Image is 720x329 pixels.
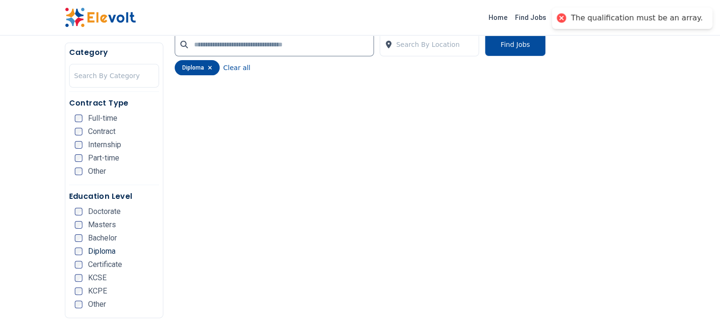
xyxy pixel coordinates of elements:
[75,234,82,242] input: Bachelor
[88,221,116,229] span: Masters
[75,115,82,122] input: Full-time
[88,168,106,175] span: Other
[75,208,82,215] input: Doctorate
[88,287,107,295] span: KCPE
[88,154,119,162] span: Part-time
[75,128,82,135] input: Contract
[88,128,116,135] span: Contract
[69,191,159,202] h5: Education Level
[75,248,82,255] input: Diploma
[69,47,159,58] h5: Category
[75,274,82,282] input: KCSE
[485,10,511,25] a: Home
[69,98,159,109] h5: Contract Type
[75,154,82,162] input: Part-time
[571,13,703,23] div: The qualification must be an array.
[88,234,117,242] span: Bachelor
[223,60,250,75] button: Clear all
[88,141,121,149] span: Internship
[75,301,82,308] input: Other
[75,261,82,268] input: Certificate
[550,10,592,25] a: Resources
[65,8,136,27] img: Elevolt
[75,287,82,295] input: KCPE
[88,261,122,268] span: Certificate
[88,208,121,215] span: Doctorate
[75,141,82,149] input: Internship
[175,60,220,75] div: diploma
[88,301,106,308] span: Other
[88,115,117,122] span: Full-time
[511,10,550,25] a: Find Jobs
[485,33,545,56] button: Find Jobs
[75,221,82,229] input: Masters
[88,248,116,255] span: Diploma
[75,168,82,175] input: Other
[88,274,107,282] span: KCSE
